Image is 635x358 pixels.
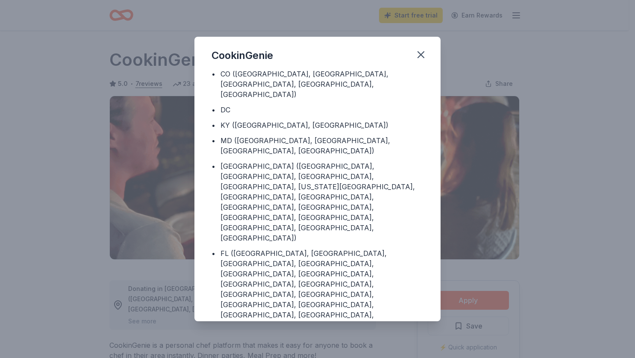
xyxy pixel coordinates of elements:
div: DC [220,105,230,115]
div: • [212,69,215,79]
div: • [212,161,215,171]
div: CookinGenie [212,49,273,62]
div: • [212,105,215,115]
div: • [212,248,215,258]
div: CO ([GEOGRAPHIC_DATA], [GEOGRAPHIC_DATA], [GEOGRAPHIC_DATA], [GEOGRAPHIC_DATA], [GEOGRAPHIC_DATA]) [220,69,423,100]
div: • [212,135,215,146]
div: • [212,120,215,130]
div: MD ([GEOGRAPHIC_DATA], [GEOGRAPHIC_DATA], [GEOGRAPHIC_DATA], [GEOGRAPHIC_DATA]) [220,135,423,156]
div: FL ([GEOGRAPHIC_DATA], [GEOGRAPHIC_DATA], [GEOGRAPHIC_DATA], [GEOGRAPHIC_DATA], [GEOGRAPHIC_DATA]... [220,248,423,330]
div: KY ([GEOGRAPHIC_DATA], [GEOGRAPHIC_DATA]) [220,120,388,130]
div: [GEOGRAPHIC_DATA] ([GEOGRAPHIC_DATA], [GEOGRAPHIC_DATA], [GEOGRAPHIC_DATA], [GEOGRAPHIC_DATA], [U... [220,161,423,243]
